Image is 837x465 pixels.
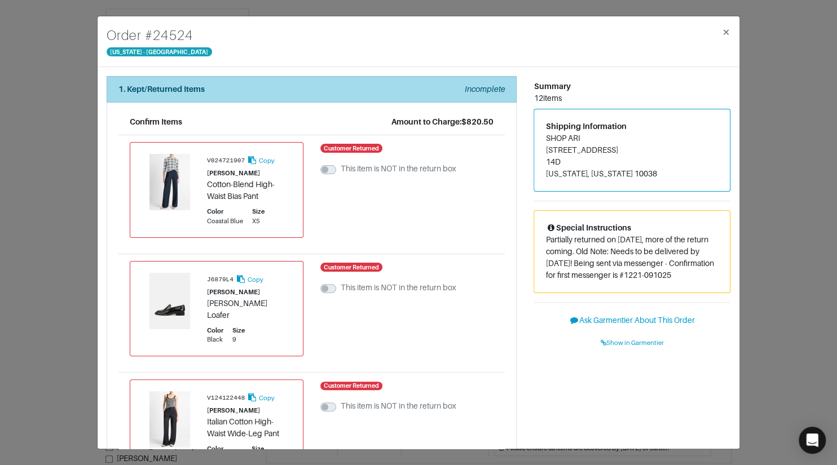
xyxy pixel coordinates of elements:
[534,92,730,104] div: 12 items
[207,179,292,202] div: Cotton-Blend High-Waist Bias Pant
[142,273,198,329] img: Product
[248,276,263,283] small: Copy
[142,154,198,210] img: Product
[207,276,234,283] small: J6879L4
[207,444,243,454] div: Color
[320,144,383,153] span: Customer Returned
[601,339,664,346] span: Show in Garmentier
[207,170,260,176] small: [PERSON_NAME]
[259,157,275,164] small: Copy
[207,326,223,335] div: Color
[207,335,223,344] div: Black
[259,395,275,401] small: Copy
[246,154,275,167] button: Copy
[391,116,494,128] div: Amount to Charge: $820.50
[545,122,626,131] span: Shipping Information
[722,24,730,39] span: ×
[545,132,719,180] address: SHOP ARI [STREET_ADDRESS] 14D [US_STATE], [US_STATE] 10038
[465,85,505,94] em: Incomplete
[534,312,730,329] button: Ask Garmentier About This Order
[207,298,292,321] div: [PERSON_NAME] Loafer
[207,216,243,226] div: Coastal Blue
[207,157,245,164] small: V024721907
[232,326,245,335] div: Size
[207,407,260,414] small: [PERSON_NAME]
[341,282,456,294] label: This item is NOT in the return box
[107,47,212,56] span: [US_STATE] - [GEOGRAPHIC_DATA]
[545,223,631,232] span: Special Instructions
[207,207,243,216] div: Color
[130,116,182,128] div: Confirm Items
[320,382,383,391] span: Customer Returned
[713,16,739,48] button: Close
[207,416,292,440] div: Italian Cotton High-Waist Wide-Leg Pant
[118,85,205,94] strong: 1. Kept/Returned Items
[320,263,383,272] span: Customer Returned
[207,289,260,295] small: [PERSON_NAME]
[235,273,264,286] button: Copy
[252,207,265,216] div: Size
[341,400,456,412] label: This item is NOT in the return box
[534,81,730,92] div: Summary
[799,427,826,454] div: Open Intercom Messenger
[252,216,265,226] div: XS
[252,444,264,454] div: Size
[232,335,245,344] div: 9
[341,163,456,175] label: This item is NOT in the return box
[545,234,719,281] p: Partially returned on [DATE], more of the return coming. Old Note: Needs to be delivered by [DATE...
[534,334,730,351] a: Show in Garmentier
[107,25,212,46] h4: Order # 24524
[246,391,275,404] button: Copy
[142,391,198,448] img: Product
[207,395,245,401] small: V124122448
